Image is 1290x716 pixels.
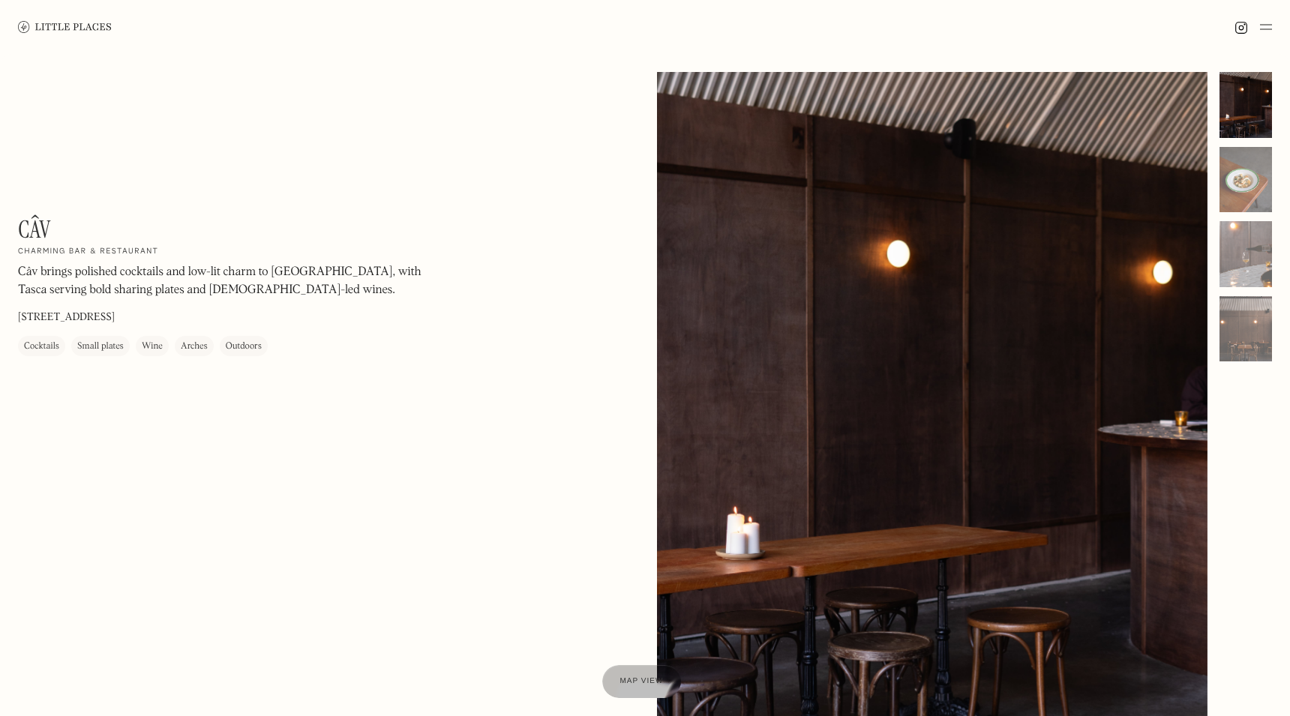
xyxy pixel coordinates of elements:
[18,247,158,257] h2: Charming bar & restaurant
[181,339,208,354] div: Arches
[18,263,423,299] p: Câv brings polished cocktails and low-lit charm to [GEOGRAPHIC_DATA], with Tasca serving bold sha...
[602,665,682,698] a: Map view
[18,310,115,325] p: [STREET_ADDRESS]
[18,215,51,244] h1: Câv
[226,339,262,354] div: Outdoors
[142,339,163,354] div: Wine
[24,339,59,354] div: Cocktails
[620,677,664,685] span: Map view
[77,339,124,354] div: Small plates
